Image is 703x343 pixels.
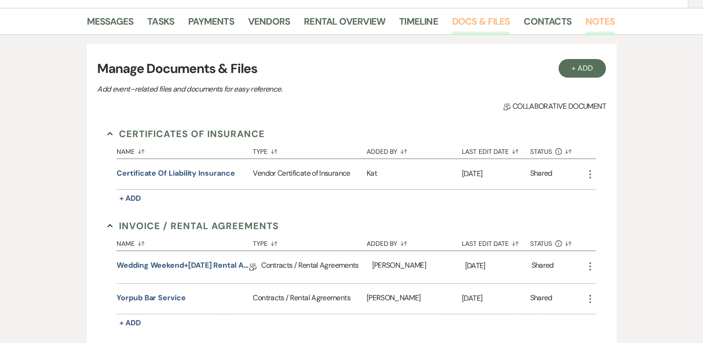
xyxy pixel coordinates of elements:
p: [DATE] [465,260,532,272]
a: Messages [87,14,134,34]
a: Tasks [147,14,174,34]
a: Wedding Weekend+[DATE] Rental Agreement [117,260,249,274]
button: Type [253,141,366,158]
p: [DATE] [462,292,530,304]
p: [DATE] [462,168,530,180]
a: Vendors [248,14,290,34]
button: Last Edit Date [462,141,530,158]
button: Certificate of Liability Insurance [117,168,235,179]
div: Contracts / Rental Agreements [253,284,366,314]
h3: Manage Documents & Files [97,59,605,79]
button: Certificates of Insurance [107,127,265,141]
button: Name [117,233,253,251]
a: Notes [585,14,615,34]
p: Add event–related files and documents for easy reference. [97,83,422,95]
button: Yorpub bar service [117,292,186,303]
button: Status [530,233,585,251]
button: Last Edit Date [462,233,530,251]
a: Payments [188,14,234,34]
button: + Add [117,192,144,205]
button: Type [253,233,366,251]
button: + Add [117,317,144,330]
a: Rental Overview [304,14,385,34]
button: + Add [558,59,606,78]
a: Docs & Files [452,14,510,34]
button: Added By [367,233,462,251]
a: Timeline [399,14,438,34]
span: + Add [119,193,141,203]
div: Kat [367,159,462,189]
span: + Add [119,318,141,328]
div: Vendor Certificate of Insurance [253,159,366,189]
span: Collaborative document [503,101,605,112]
div: [PERSON_NAME] [367,284,462,314]
button: Added By [367,141,462,158]
button: Status [530,141,585,158]
div: Shared [530,168,552,180]
div: Shared [531,260,553,274]
span: Status [530,148,552,155]
span: Status [530,240,552,247]
a: Contacts [524,14,572,34]
button: Invoice / Rental Agreements [107,219,279,233]
div: Shared [530,292,552,305]
div: [PERSON_NAME] [372,251,465,283]
button: Name [117,141,253,158]
div: Contracts / Rental Agreements [261,251,372,283]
